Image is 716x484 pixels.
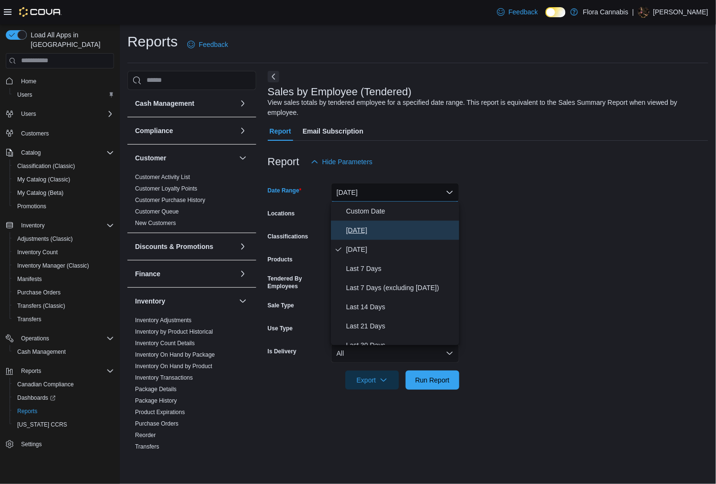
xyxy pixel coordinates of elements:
[13,379,78,390] a: Canadian Compliance
[13,89,114,101] span: Users
[2,332,118,345] button: Operations
[135,242,235,251] button: Discounts & Promotions
[13,392,59,404] a: Dashboards
[135,316,192,324] span: Inventory Adjustments
[351,371,393,390] span: Export
[21,110,36,118] span: Users
[13,419,114,430] span: Washington CCRS
[415,375,450,385] span: Run Report
[237,241,249,252] button: Discounts & Promotions
[17,302,65,310] span: Transfers (Classic)
[13,160,114,172] span: Classification (Classic)
[17,438,114,450] span: Settings
[135,431,156,439] span: Reorder
[135,269,235,279] button: Finance
[17,235,73,243] span: Adjustments (Classic)
[10,88,118,101] button: Users
[406,371,459,390] button: Run Report
[346,244,455,255] span: [DATE]
[270,122,291,141] span: Report
[27,30,114,49] span: Load All Apps in [GEOGRAPHIC_DATA]
[268,256,293,263] label: Products
[17,394,56,402] span: Dashboards
[17,439,45,450] a: Settings
[135,296,165,306] h3: Inventory
[13,273,45,285] a: Manifests
[17,381,74,388] span: Canadian Compliance
[135,363,212,370] a: Inventory On Hand by Product
[13,379,114,390] span: Canadian Compliance
[13,405,114,417] span: Reports
[346,205,455,217] span: Custom Date
[10,259,118,272] button: Inventory Manager (Classic)
[135,173,190,181] span: Customer Activity List
[268,71,279,82] button: Next
[135,443,159,450] a: Transfers
[135,397,177,405] span: Package History
[17,262,89,270] span: Inventory Manager (Classic)
[346,339,455,351] span: Last 30 Days
[17,220,114,231] span: Inventory
[135,351,215,359] span: Inventory On Hand by Package
[135,420,179,427] a: Purchase Orders
[17,203,46,210] span: Promotions
[13,314,114,325] span: Transfers
[10,272,118,286] button: Manifests
[17,407,37,415] span: Reports
[10,391,118,405] a: Dashboards
[135,328,213,336] span: Inventory by Product Historical
[13,201,50,212] a: Promotions
[19,7,62,17] img: Cova
[135,153,235,163] button: Customer
[13,89,36,101] a: Users
[135,99,194,108] h3: Cash Management
[21,78,36,85] span: Home
[13,300,69,312] a: Transfers (Classic)
[13,260,93,271] a: Inventory Manager (Classic)
[10,246,118,259] button: Inventory Count
[17,127,114,139] span: Customers
[135,153,166,163] h3: Customer
[268,348,296,355] label: Is Delivery
[346,263,455,274] span: Last 7 Days
[135,340,195,347] a: Inventory Count Details
[135,339,195,347] span: Inventory Count Details
[13,174,114,185] span: My Catalog (Classic)
[17,147,45,158] button: Catalog
[10,173,118,186] button: My Catalog (Classic)
[135,219,176,227] span: New Customers
[21,440,42,448] span: Settings
[13,247,114,258] span: Inventory Count
[17,108,40,120] button: Users
[13,392,114,404] span: Dashboards
[346,225,455,236] span: [DATE]
[135,208,179,215] a: Customer Queue
[10,286,118,299] button: Purchase Orders
[546,7,566,17] input: Dark Mode
[135,296,235,306] button: Inventory
[135,362,212,370] span: Inventory On Hand by Product
[135,386,177,393] a: Package Details
[13,287,65,298] a: Purchase Orders
[2,146,118,159] button: Catalog
[13,273,114,285] span: Manifests
[17,108,114,120] span: Users
[268,275,327,290] label: Tendered By Employees
[2,107,118,121] button: Users
[2,126,118,140] button: Customers
[10,232,118,246] button: Adjustments (Classic)
[135,374,193,381] a: Inventory Transactions
[17,348,66,356] span: Cash Management
[10,345,118,359] button: Cash Management
[17,76,40,87] a: Home
[13,187,114,199] span: My Catalog (Beta)
[2,437,118,451] button: Settings
[135,397,177,404] a: Package History
[237,295,249,307] button: Inventory
[13,160,79,172] a: Classification (Classic)
[653,6,708,18] p: [PERSON_NAME]
[6,70,114,476] nav: Complex example
[307,152,376,171] button: Hide Parameters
